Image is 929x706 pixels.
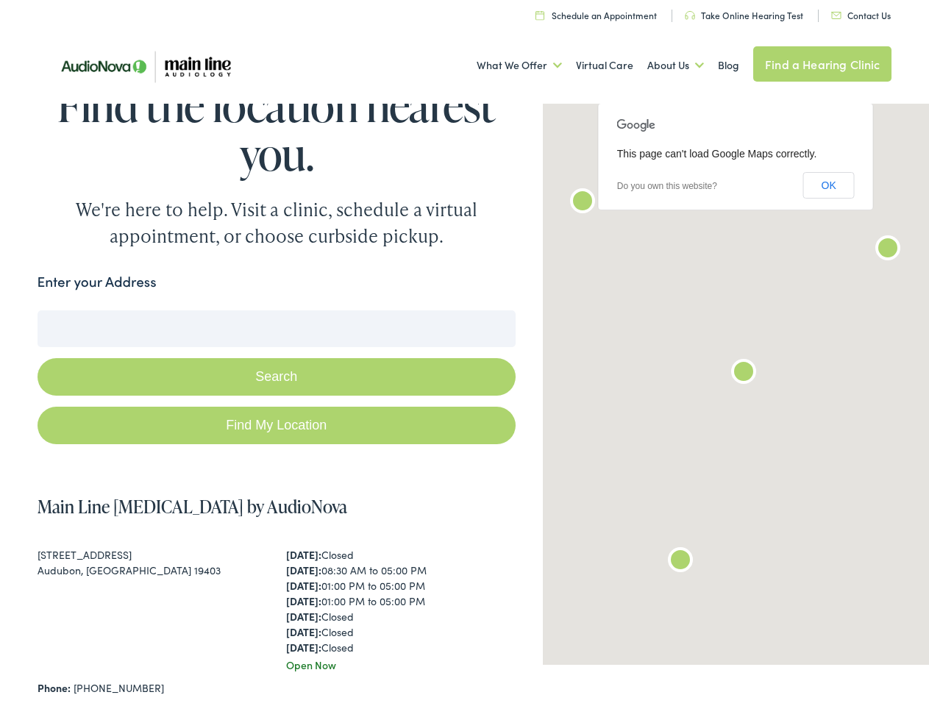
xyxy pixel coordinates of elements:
a: Main Line [MEDICAL_DATA] by AudioNova [38,494,347,518]
button: OK [803,172,855,199]
label: Enter your Address [38,271,157,293]
img: utility icon [535,10,544,20]
a: About Us [647,38,704,93]
strong: Phone: [38,680,71,695]
strong: [DATE]: [286,624,321,639]
img: utility icon [685,11,695,20]
span: This page can't load Google Maps correctly. [617,148,817,160]
div: Closed 08:30 AM to 05:00 PM 01:00 PM to 05:00 PM 01:00 PM to 05:00 PM Closed Closed Closed [286,547,516,655]
strong: [DATE]: [286,609,321,624]
input: Enter your address or zip code [38,310,516,347]
a: Schedule an Appointment [535,9,657,21]
strong: [DATE]: [286,593,321,608]
div: Main Line Audiology by AudioNova [663,544,698,580]
strong: [DATE]: [286,640,321,655]
a: [PHONE_NUMBER] [74,680,164,695]
a: What We Offer [477,38,562,93]
a: Virtual Care [576,38,633,93]
div: AudioNova [870,232,905,268]
a: Find a Hearing Clinic [753,46,891,82]
a: Take Online Hearing Test [685,9,803,21]
div: Main Line Audiology by AudioNova [565,185,600,221]
a: Contact Us [831,9,891,21]
strong: [DATE]: [286,563,321,577]
div: Main Line Audiology by AudioNova [726,356,761,391]
div: [STREET_ADDRESS] [38,547,267,563]
button: Search [38,358,516,396]
div: We're here to help. Visit a clinic, schedule a virtual appointment, or choose curbside pickup. [41,196,512,249]
img: utility icon [831,12,841,19]
div: Open Now [286,657,516,673]
strong: [DATE]: [286,547,321,562]
strong: [DATE]: [286,578,321,593]
a: Do you own this website? [617,181,717,191]
a: Find My Location [38,407,516,444]
div: Audubon, [GEOGRAPHIC_DATA] 19403 [38,563,267,578]
a: Blog [718,38,739,93]
h1: Find the location nearest you. [38,81,516,178]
